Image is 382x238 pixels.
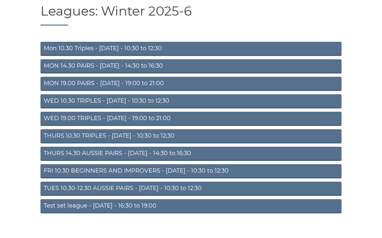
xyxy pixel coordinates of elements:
[40,42,342,56] a: Mon 10.30 Triples - [DATE] - 10:30 to 12:30
[40,112,342,126] a: WED 19.00 TRIPLES - [DATE] - 19:00 to 21:00
[40,164,342,178] a: FRI 10.30 BEGINNERS AND IMPROVERS - [DATE] - 10:30 to 12:30
[40,77,342,91] a: MON 19.00 PAIRS - [DATE] - 19:00 to 21:00
[40,182,342,196] a: TUES 10.30-12.30 AUSSIE PAIRS - [DATE] - 10:30 to 12:30
[40,4,342,26] h1: Leagues: Winter 2025-6
[40,129,342,143] a: THURS 10.30 TRIPLES - [DATE] - 10:30 to 12:30
[40,94,342,108] a: WED 10.30 TRIPLES - [DATE] - 10:30 to 12:30
[40,199,342,213] a: Test set league - [DATE] - 16:30 to 19:00
[40,59,342,74] a: MON 14.30 PAIRS - [DATE] - 14:30 to 16:30
[40,147,342,161] a: THURS 14.30 AUSSIE PAIRS - [DATE] - 14:30 to 16:30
